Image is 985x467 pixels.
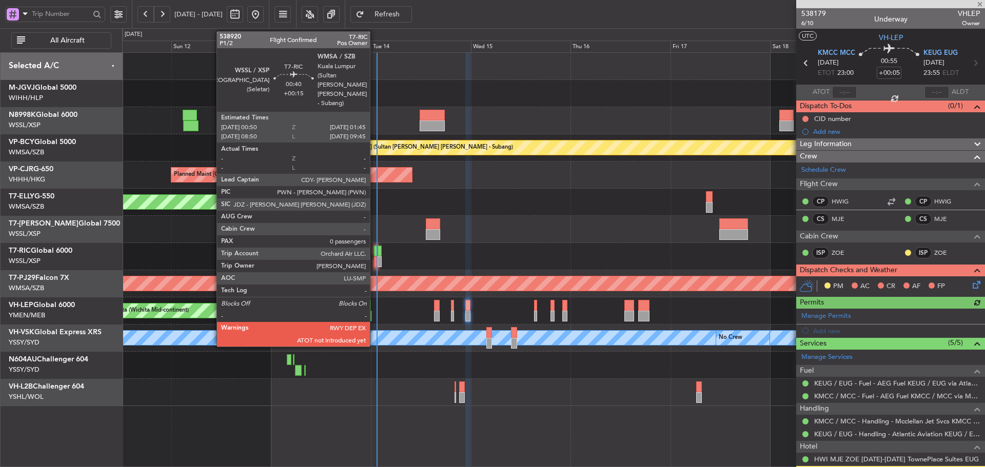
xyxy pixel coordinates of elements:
[174,10,223,19] span: [DATE] - [DATE]
[800,338,826,350] span: Services
[9,356,37,363] span: N604AU
[923,68,940,78] span: 23:55
[800,151,817,163] span: Crew
[9,229,41,238] a: WSSL/XSP
[174,167,345,182] div: Planned Maint [GEOGRAPHIC_DATA] ([GEOGRAPHIC_DATA] Intl)
[818,48,855,58] span: KMCC MCC
[832,248,855,257] a: ZOE
[942,68,959,78] span: ELDT
[881,56,897,67] span: 00:55
[9,301,33,309] span: VH-LEP
[818,68,835,78] span: ETOT
[9,120,41,130] a: WSSL/XSP
[837,68,854,78] span: 23:00
[366,11,408,18] span: Refresh
[814,379,980,388] a: KEUG / EUG - Fuel - AEG Fuel KEUG / EUG via Atlantic ([GEOGRAPHIC_DATA] Only)
[814,455,979,463] a: HWI MJE ZOE [DATE]-[DATE] TownePlace Suites EUG
[814,114,851,123] div: CID number
[915,213,932,225] div: CS
[9,138,34,146] span: VP-BCY
[371,40,471,53] div: Tue 14
[9,383,84,390] a: VH-L2BChallenger 604
[32,6,90,22] input: Trip Number
[912,281,920,292] span: AF
[9,283,44,293] a: WMSA/SZB
[801,19,826,28] span: 6/10
[9,175,45,184] a: VHHH/HKG
[800,365,814,377] span: Fuel
[9,202,44,211] a: WMSA/SZB
[801,165,846,175] a: Schedule Crew
[812,196,829,207] div: CP
[9,274,35,281] span: T7-PJ29
[9,220,78,227] span: T7-[PERSON_NAME]
[9,93,43,103] a: WIHH/HLP
[9,148,44,157] a: WMSA/SZB
[9,256,41,266] a: WSSL/XSP
[9,274,69,281] a: T7-PJ29Falcon 7X
[9,247,31,254] span: T7-RIC
[62,303,189,318] div: Unplanned Maint Wichita (Wichita Mid-continent)
[915,196,932,207] div: CP
[671,40,771,53] div: Fri 17
[9,220,120,227] a: T7-[PERSON_NAME]Global 7500
[9,356,88,363] a: N604AUChallenger 604
[800,441,817,453] span: Hotel
[800,138,852,150] span: Leg Information
[879,32,903,43] span: VH-LEP
[812,213,829,225] div: CS
[923,48,958,58] span: KEUG EUG
[812,247,829,258] div: ISP
[818,58,839,68] span: [DATE]
[9,301,75,309] a: VH-LEPGlobal 6000
[9,247,72,254] a: T7-RICGlobal 6000
[958,8,980,19] span: VHLEP
[9,193,54,200] a: T7-ELLYG-550
[813,127,980,136] div: Add new
[800,178,838,190] span: Flight Crew
[923,58,944,68] span: [DATE]
[952,87,969,97] span: ALDT
[9,392,44,401] a: YSHL/WOL
[800,100,852,112] span: Dispatch To-Dos
[9,193,34,200] span: T7-ELLY
[801,8,826,19] span: 538179
[814,417,980,425] a: KMCC / MCC - Handling - Mcclellan Jet Svcs KMCC / MCC
[800,403,829,415] span: Handling
[948,100,963,111] span: (0/1)
[771,40,871,53] div: Sat 18
[874,14,908,25] div: Underway
[934,214,957,224] a: MJE
[9,84,76,91] a: M-JGVJGlobal 5000
[9,311,45,320] a: YMEN/MEB
[9,329,34,336] span: VH-VSK
[800,265,897,276] span: Dispatch Checks and Weather
[799,31,817,40] button: UTC
[350,6,412,23] button: Refresh
[9,338,40,347] a: YSSY/SYD
[570,40,671,53] div: Thu 16
[9,329,102,336] a: VH-VSKGlobal Express XRS
[887,281,895,292] span: CR
[934,197,957,206] a: HWIG
[271,40,371,53] div: Mon 13
[274,140,513,155] div: Planned Maint [GEOGRAPHIC_DATA] (Sultan [PERSON_NAME] [PERSON_NAME] - Subang)
[860,281,870,292] span: AC
[958,19,980,28] span: Owner
[948,337,963,348] span: (5/5)
[801,352,853,362] a: Manage Services
[833,281,843,292] span: PM
[11,32,111,49] button: All Aircraft
[915,247,932,258] div: ISP
[832,197,855,206] a: HWIG
[9,84,35,91] span: M-JGVJ
[471,40,571,53] div: Wed 15
[125,30,142,39] div: [DATE]
[9,111,77,118] a: N8998KGlobal 6000
[9,166,53,173] a: VP-CJRG-650
[9,111,36,118] span: N8998K
[832,214,855,224] a: MJE
[171,40,271,53] div: Sun 12
[800,231,838,242] span: Cabin Crew
[719,330,742,346] div: No Crew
